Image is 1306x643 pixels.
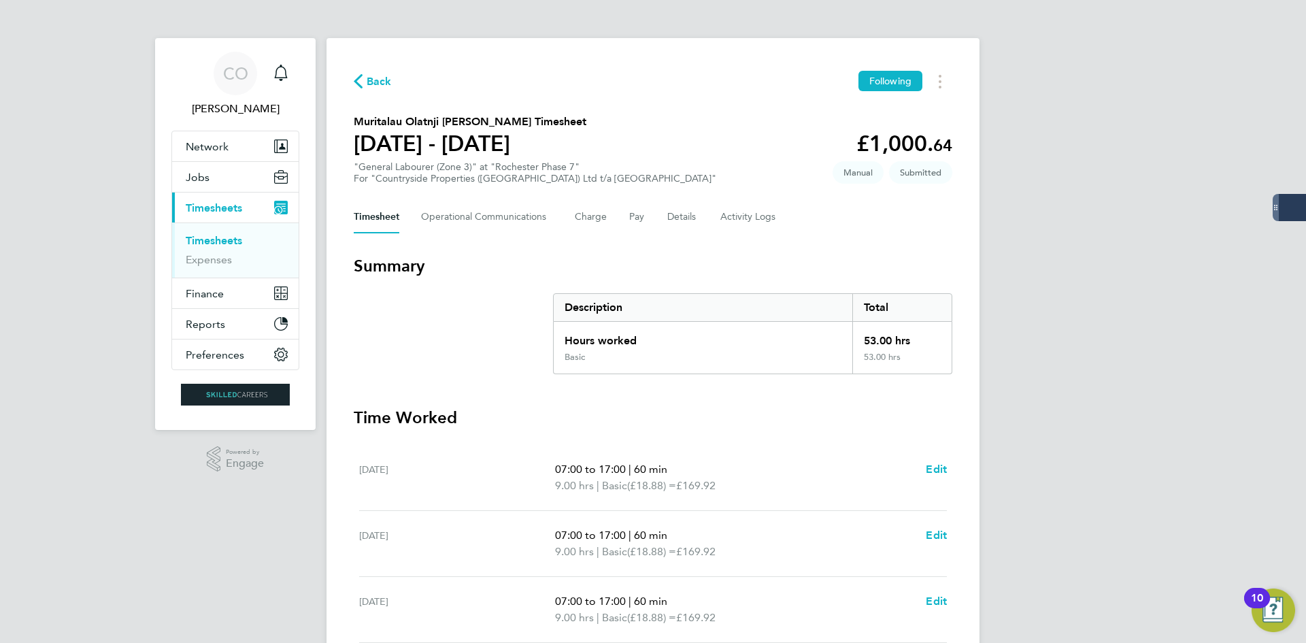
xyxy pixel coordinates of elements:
[186,140,229,153] span: Network
[597,545,599,558] span: |
[555,595,626,608] span: 07:00 to 17:00
[354,114,586,130] h2: Muritalau Olatnji [PERSON_NAME] Timesheet
[926,463,947,476] span: Edit
[186,171,210,184] span: Jobs
[627,479,676,492] span: (£18.88) =
[172,309,299,339] button: Reports
[186,318,225,331] span: Reports
[926,529,947,542] span: Edit
[720,201,777,233] button: Activity Logs
[172,340,299,369] button: Preferences
[354,73,392,90] button: Back
[602,610,627,626] span: Basic
[833,161,884,184] span: This timesheet was manually created.
[186,234,242,247] a: Timesheets
[171,101,299,117] span: Craig O'Donovan
[186,253,232,266] a: Expenses
[172,162,299,192] button: Jobs
[933,135,952,155] span: 64
[889,161,952,184] span: This timesheet is Submitted.
[354,201,399,233] button: Timesheet
[634,463,667,476] span: 60 min
[597,479,599,492] span: |
[926,527,947,544] a: Edit
[634,595,667,608] span: 60 min
[172,278,299,308] button: Finance
[629,529,631,542] span: |
[553,293,952,374] div: Summary
[676,479,716,492] span: £169.92
[555,463,626,476] span: 07:00 to 17:00
[555,479,594,492] span: 9.00 hrs
[354,173,716,184] div: For "Countryside Properties ([GEOGRAPHIC_DATA]) Ltd t/a [GEOGRAPHIC_DATA]"
[155,38,316,430] nav: Main navigation
[602,478,627,494] span: Basic
[354,161,716,184] div: "General Labourer (Zone 3)" at "Rochester Phase 7"
[186,348,244,361] span: Preferences
[634,529,667,542] span: 60 min
[555,529,626,542] span: 07:00 to 17:00
[575,201,607,233] button: Charge
[928,71,952,92] button: Timesheets Menu
[926,461,947,478] a: Edit
[858,71,922,91] button: Following
[226,446,264,458] span: Powered by
[359,593,555,626] div: [DATE]
[354,407,952,429] h3: Time Worked
[207,446,265,472] a: Powered byEngage
[555,545,594,558] span: 9.00 hrs
[367,73,392,90] span: Back
[223,65,248,82] span: CO
[1252,589,1295,632] button: Open Resource Center, 10 new notifications
[554,294,852,321] div: Description
[676,545,716,558] span: £169.92
[627,611,676,624] span: (£18.88) =
[172,131,299,161] button: Network
[172,193,299,222] button: Timesheets
[421,201,553,233] button: Operational Communications
[186,201,242,214] span: Timesheets
[629,201,646,233] button: Pay
[171,384,299,406] a: Go to home page
[359,461,555,494] div: [DATE]
[926,595,947,608] span: Edit
[172,222,299,278] div: Timesheets
[852,322,952,352] div: 53.00 hrs
[554,322,852,352] div: Hours worked
[565,352,585,363] div: Basic
[856,131,952,156] app-decimal: £1,000.
[852,294,952,321] div: Total
[629,595,631,608] span: |
[555,611,594,624] span: 9.00 hrs
[676,611,716,624] span: £169.92
[926,593,947,610] a: Edit
[597,611,599,624] span: |
[869,75,911,87] span: Following
[354,255,952,277] h3: Summary
[226,458,264,469] span: Engage
[627,545,676,558] span: (£18.88) =
[359,527,555,560] div: [DATE]
[186,287,224,300] span: Finance
[667,201,699,233] button: Details
[354,130,586,157] h1: [DATE] - [DATE]
[181,384,290,406] img: skilledcareers-logo-retina.png
[629,463,631,476] span: |
[602,544,627,560] span: Basic
[852,352,952,374] div: 53.00 hrs
[171,52,299,117] a: CO[PERSON_NAME]
[1251,598,1263,616] div: 10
